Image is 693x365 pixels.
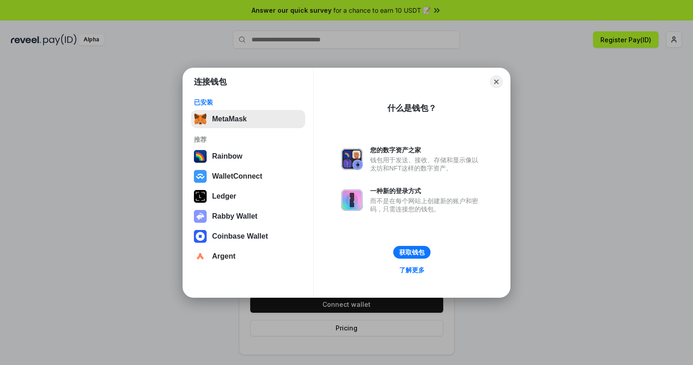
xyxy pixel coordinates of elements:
button: Ledger [191,187,305,205]
div: 钱包用于发送、接收、存储和显示像以太坊和NFT这样的数字资产。 [370,156,483,172]
button: WalletConnect [191,167,305,185]
img: svg+xml,%3Csvg%20width%3D%2228%22%20height%3D%2228%22%20viewBox%3D%220%200%2028%2028%22%20fill%3D... [194,250,207,263]
div: 一种新的登录方式 [370,187,483,195]
img: svg+xml,%3Csvg%20xmlns%3D%22http%3A%2F%2Fwww.w3.org%2F2000%2Fsvg%22%20fill%3D%22none%22%20viewBox... [194,210,207,223]
button: Rabby Wallet [191,207,305,225]
div: 您的数字资产之家 [370,146,483,154]
button: Rainbow [191,147,305,165]
div: MetaMask [212,115,247,123]
img: svg+xml,%3Csvg%20xmlns%3D%22http%3A%2F%2Fwww.w3.org%2F2000%2Fsvg%22%20fill%3D%22none%22%20viewBox... [341,148,363,170]
div: 已安装 [194,98,302,106]
img: svg+xml,%3Csvg%20xmlns%3D%22http%3A%2F%2Fwww.w3.org%2F2000%2Fsvg%22%20width%3D%2228%22%20height%3... [194,190,207,203]
img: svg+xml,%3Csvg%20width%3D%2228%22%20height%3D%2228%22%20viewBox%3D%220%200%2028%2028%22%20fill%3D... [194,230,207,243]
img: svg+xml,%3Csvg%20width%3D%2228%22%20height%3D%2228%22%20viewBox%3D%220%200%2028%2028%22%20fill%3D... [194,170,207,183]
div: 推荐 [194,135,302,144]
button: MetaMask [191,110,305,128]
button: Coinbase Wallet [191,227,305,245]
div: WalletConnect [212,172,262,180]
img: svg+xml,%3Csvg%20xmlns%3D%22http%3A%2F%2Fwww.w3.org%2F2000%2Fsvg%22%20fill%3D%22none%22%20viewBox... [341,189,363,211]
h1: 连接钱包 [194,76,227,87]
div: Argent [212,252,236,260]
img: svg+xml,%3Csvg%20fill%3D%22none%22%20height%3D%2233%22%20viewBox%3D%220%200%2035%2033%22%20width%... [194,113,207,125]
div: Ledger [212,192,236,200]
div: 获取钱包 [399,248,425,256]
a: 了解更多 [394,264,430,276]
button: Argent [191,247,305,265]
button: Close [490,75,503,88]
div: 而不是在每个网站上创建新的账户和密码，只需连接您的钱包。 [370,197,483,213]
div: Rainbow [212,152,243,160]
div: Coinbase Wallet [212,232,268,240]
div: Rabby Wallet [212,212,257,220]
button: 获取钱包 [393,246,431,259]
img: svg+xml,%3Csvg%20width%3D%22120%22%20height%3D%22120%22%20viewBox%3D%220%200%20120%20120%22%20fil... [194,150,207,163]
div: 什么是钱包？ [387,103,436,114]
div: 了解更多 [399,266,425,274]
